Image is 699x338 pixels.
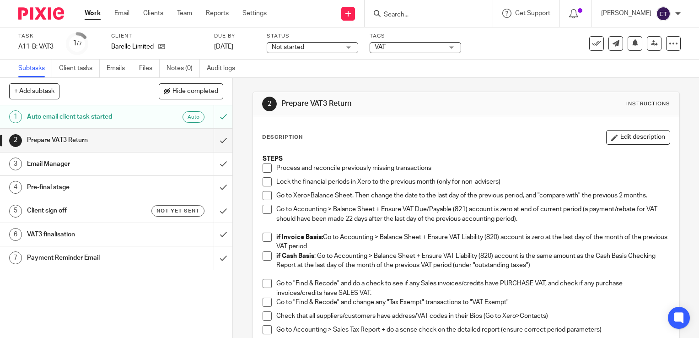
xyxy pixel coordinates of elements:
img: Pixie [18,7,64,20]
div: 1 [9,110,22,123]
strong: if Invoice Basis: [276,234,323,240]
p: Go to Accounting > Sales Tax Report + do a sense check on the detailed report (ensure correct per... [276,325,670,334]
div: 1 [73,38,82,49]
a: Emails [107,60,132,77]
span: Hide completed [172,88,218,95]
div: 5 [9,205,22,218]
a: Notes (0) [167,60,200,77]
h1: Email Manager [27,157,145,171]
h1: Client sign off [27,204,145,218]
img: svg%3E [656,6,671,21]
p: Check that all suppliers/customers have address/VAT codes in their Bios (Go to Xero>Contacts) [276,311,670,321]
p: Lock the financial periods in Xero to the previous month (only for non-advisers) [276,177,670,186]
div: 3 [9,158,22,170]
input: Search [383,11,465,19]
label: Status [267,33,358,40]
span: [DATE] [214,44,233,50]
h1: Payment Reminder Email [27,251,145,265]
p: Go to Accounting > Balance Sheet + Ensure VAT Liability (820) account is zero at the last day of ... [276,233,670,251]
span: VAT [375,44,386,50]
label: Client [111,33,203,40]
a: Files [139,60,160,77]
strong: STEPS [263,156,283,162]
h1: Prepare VAT3 Return [281,99,485,109]
div: 4 [9,181,22,194]
p: Go to Xero>Balance Sheet. Then change the date to the last day of the previous period, and "compa... [276,191,670,200]
p: : Go to Accounting > Balance Sheet + Ensure VAT Liability (820) account is the same amount as the... [276,251,670,270]
a: Work [85,9,101,18]
label: Task [18,33,55,40]
p: Process and reconcile previously missing transactions [276,164,670,173]
div: A11-B: VAT3 [18,42,55,51]
button: Hide completed [159,83,223,99]
div: Instructions [626,100,670,108]
p: Description [262,134,303,141]
h1: VAT3 finalisation [27,228,145,241]
button: + Add subtask [9,83,59,99]
a: Settings [242,9,267,18]
div: 2 [262,97,277,111]
label: Tags [370,33,461,40]
a: Clients [143,9,163,18]
a: Subtasks [18,60,52,77]
div: 2 [9,134,22,147]
p: Barelle Limited [111,42,154,51]
div: 6 [9,228,22,241]
a: Email [114,9,129,18]
h1: Auto email client task started [27,110,145,124]
button: Edit description [606,130,670,145]
p: [PERSON_NAME] [601,9,651,18]
p: Go to "Find & Recode" and change any "Tax Exempt" transactions to "VAT Exempt" [276,298,670,307]
label: Due by [214,33,255,40]
p: Go to Accounting > Balance Sheet + Ensure VAT Due/Payable (821) account is zero at end of current... [276,205,670,224]
span: Not yet sent [156,207,199,215]
a: Reports [206,9,229,18]
h1: Pre-final stage [27,180,145,194]
div: 7 [9,251,22,264]
span: Not started [272,44,304,50]
small: /7 [77,41,82,46]
a: Client tasks [59,60,100,77]
a: Audit logs [207,60,242,77]
span: Get Support [515,10,550,16]
h1: Prepare VAT3 Return [27,133,145,147]
div: Auto [183,111,204,123]
a: Team [177,9,192,18]
p: Go to "Find & Recode" and do a check to see if any Sales invoices/credits have PURCHASE VAT, and ... [276,279,670,298]
strong: if Cash Basis [276,253,314,259]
